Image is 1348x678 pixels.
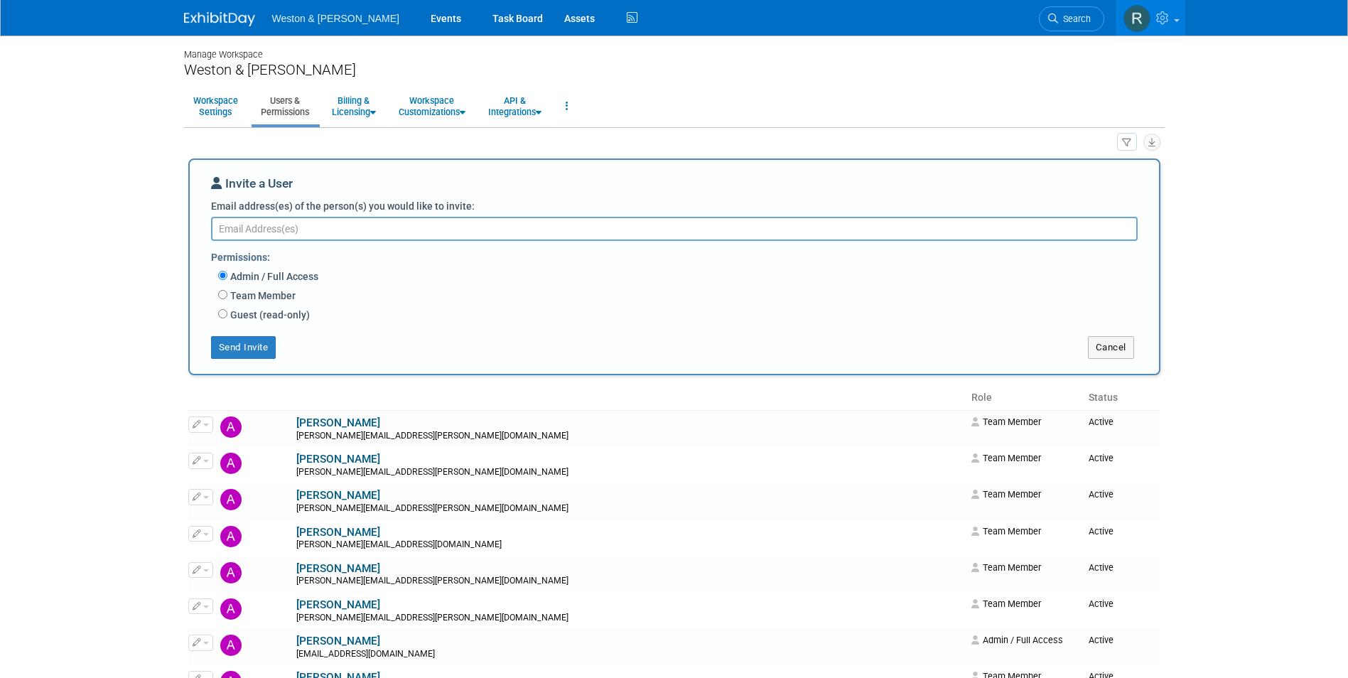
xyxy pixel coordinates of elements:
[211,336,276,359] button: Send Invite
[1039,6,1104,31] a: Search
[389,89,475,124] a: WorkspaceCustomizations
[966,386,1083,410] th: Role
[296,539,962,551] div: [PERSON_NAME][EMAIL_ADDRESS][DOMAIN_NAME]
[1089,598,1114,609] span: Active
[220,489,242,510] img: Alex Simpson
[296,416,380,429] a: [PERSON_NAME]
[184,12,255,26] img: ExhibitDay
[296,503,962,515] div: [PERSON_NAME][EMAIL_ADDRESS][PERSON_NAME][DOMAIN_NAME]
[296,576,962,587] div: [PERSON_NAME][EMAIL_ADDRESS][PERSON_NAME][DOMAIN_NAME]
[971,489,1041,500] span: Team Member
[220,453,242,474] img: Alex Dwyer
[971,416,1041,427] span: Team Member
[1123,5,1150,32] img: Roberta Sinclair
[1089,562,1114,573] span: Active
[971,562,1041,573] span: Team Member
[479,89,551,124] a: API &Integrations
[971,635,1063,645] span: Admin / Full Access
[296,635,380,647] a: [PERSON_NAME]
[1083,386,1160,410] th: Status
[1089,526,1114,537] span: Active
[971,453,1041,463] span: Team Member
[296,489,380,502] a: [PERSON_NAME]
[1089,416,1114,427] span: Active
[323,89,385,124] a: Billing &Licensing
[184,89,247,124] a: WorkspaceSettings
[971,598,1041,609] span: Team Member
[1089,635,1114,645] span: Active
[211,244,1148,268] div: Permissions:
[296,598,380,611] a: [PERSON_NAME]
[211,199,475,213] label: Email address(es) of the person(s) you would like to invite:
[1088,336,1134,359] button: Cancel
[296,526,380,539] a: [PERSON_NAME]
[227,269,318,284] label: Admin / Full Access
[220,526,242,547] img: Alexandra Gaspar
[184,61,1165,79] div: Weston & [PERSON_NAME]
[220,635,242,656] img: Amelia Smith
[272,13,399,24] span: Weston & [PERSON_NAME]
[220,416,242,438] img: Aaron Kearnan
[296,613,962,624] div: [PERSON_NAME][EMAIL_ADDRESS][PERSON_NAME][DOMAIN_NAME]
[296,649,962,660] div: [EMAIL_ADDRESS][DOMAIN_NAME]
[296,562,380,575] a: [PERSON_NAME]
[227,308,310,322] label: Guest (read-only)
[296,453,380,466] a: [PERSON_NAME]
[971,526,1041,537] span: Team Member
[1089,489,1114,500] span: Active
[296,431,962,442] div: [PERSON_NAME][EMAIL_ADDRESS][PERSON_NAME][DOMAIN_NAME]
[211,175,1138,199] div: Invite a User
[220,562,242,583] img: Allie Goldberg
[227,289,296,303] label: Team Member
[296,467,962,478] div: [PERSON_NAME][EMAIL_ADDRESS][PERSON_NAME][DOMAIN_NAME]
[184,36,1165,61] div: Manage Workspace
[1089,453,1114,463] span: Active
[252,89,318,124] a: Users &Permissions
[1058,14,1091,24] span: Search
[220,598,242,620] img: Amanda Gittings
